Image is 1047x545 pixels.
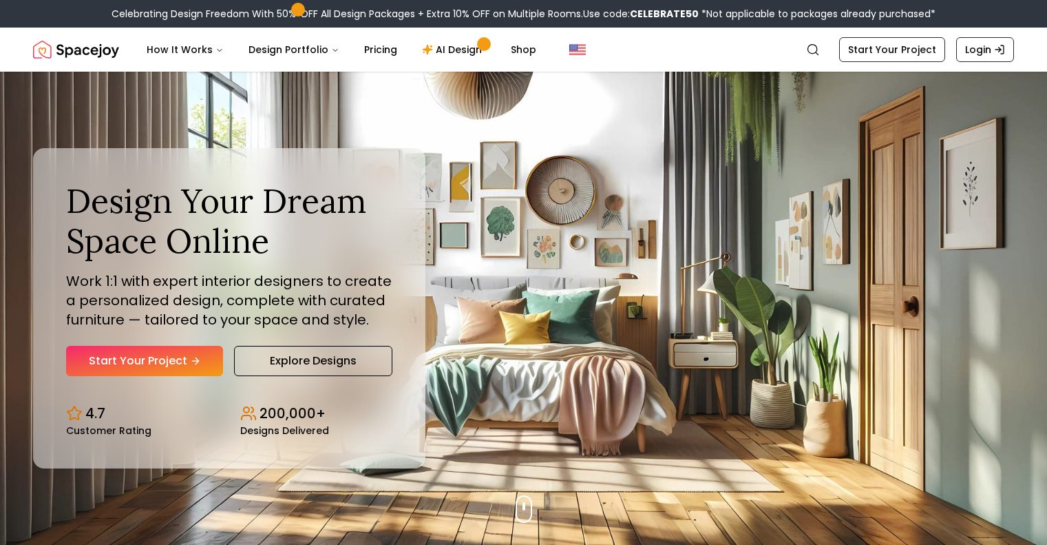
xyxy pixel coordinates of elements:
[630,7,699,21] b: CELEBRATE50
[136,36,235,63] button: How It Works
[839,37,945,62] a: Start Your Project
[66,346,223,376] a: Start Your Project
[33,28,1014,72] nav: Global
[240,426,329,435] small: Designs Delivered
[66,271,392,329] p: Work 1:1 with expert interior designers to create a personalized design, complete with curated fu...
[583,7,699,21] span: Use code:
[569,41,586,58] img: United States
[260,404,326,423] p: 200,000+
[66,181,392,260] h1: Design Your Dream Space Online
[353,36,408,63] a: Pricing
[66,426,151,435] small: Customer Rating
[237,36,350,63] button: Design Portfolio
[411,36,497,63] a: AI Design
[500,36,547,63] a: Shop
[33,36,119,63] img: Spacejoy Logo
[33,36,119,63] a: Spacejoy
[956,37,1014,62] a: Login
[234,346,392,376] a: Explore Designs
[699,7,935,21] span: *Not applicable to packages already purchased*
[112,7,935,21] div: Celebrating Design Freedom With 50% OFF All Design Packages + Extra 10% OFF on Multiple Rooms.
[85,404,105,423] p: 4.7
[136,36,547,63] nav: Main
[66,393,392,435] div: Design stats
